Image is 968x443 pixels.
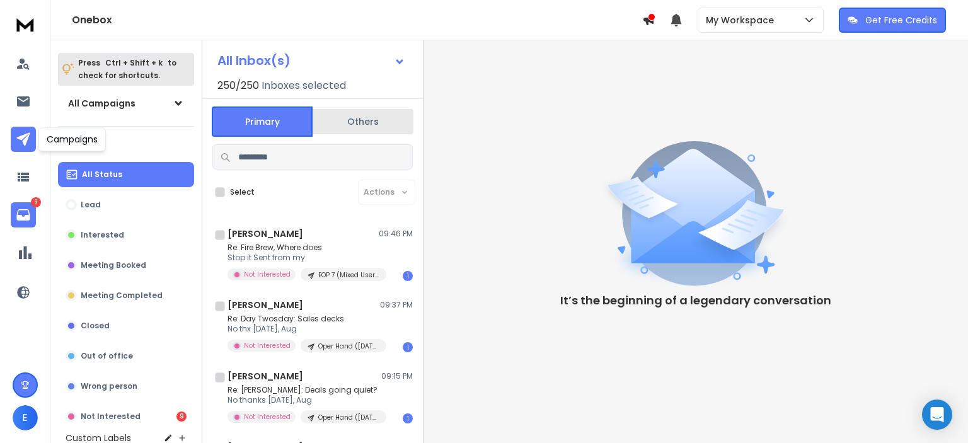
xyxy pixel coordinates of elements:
[58,313,194,338] button: Closed
[318,342,379,351] p: Oper Hand ([DATE], 2 steps only)
[403,342,413,352] div: 1
[228,370,303,383] h1: [PERSON_NAME]
[31,197,41,207] p: 9
[13,405,38,430] button: E
[58,222,194,248] button: Interested
[68,97,135,110] h1: All Campaigns
[217,78,259,93] span: 250 / 250
[58,343,194,369] button: Out of office
[244,270,291,279] p: Not Interested
[379,229,413,239] p: 09:46 PM
[81,260,146,270] p: Meeting Booked
[380,300,413,310] p: 09:37 PM
[81,291,163,301] p: Meeting Completed
[228,385,379,395] p: Re: [PERSON_NAME]: Deals going quiet?
[58,253,194,278] button: Meeting Booked
[58,91,194,116] button: All Campaigns
[262,78,346,93] h3: Inboxes selected
[38,127,106,151] div: Campaigns
[72,13,642,28] h1: Onebox
[318,413,379,422] p: Oper Hand ([DATE], 2 steps only)
[78,57,176,82] p: Press to check for shortcuts.
[13,13,38,36] img: logo
[81,351,133,361] p: Out of office
[58,162,194,187] button: All Status
[212,106,313,137] button: Primary
[228,314,379,324] p: Re: Day Twosday: Sales decks
[58,283,194,308] button: Meeting Completed
[81,230,124,240] p: Interested
[176,411,187,422] div: 9
[381,371,413,381] p: 09:15 PM
[81,321,110,331] p: Closed
[403,271,413,281] div: 1
[58,192,194,217] button: Lead
[228,253,379,263] p: Stop it Sent from my
[865,14,937,26] p: Get Free Credits
[228,299,303,311] h1: [PERSON_NAME]
[244,412,291,422] p: Not Interested
[58,404,194,429] button: Not Interested9
[922,400,952,430] div: Open Intercom Messenger
[318,270,379,280] p: EOP 7 (Mixed Users and Lists)
[228,243,379,253] p: Re: Fire Brew, Where does
[81,200,101,210] p: Lead
[403,413,413,423] div: 1
[103,55,164,70] span: Ctrl + Shift + k
[58,374,194,399] button: Wrong person
[706,14,779,26] p: My Workspace
[82,170,122,180] p: All Status
[313,108,413,135] button: Others
[244,341,291,350] p: Not Interested
[81,381,137,391] p: Wrong person
[839,8,946,33] button: Get Free Credits
[207,48,415,73] button: All Inbox(s)
[228,395,379,405] p: No thanks [DATE], Aug
[228,324,379,334] p: No thx [DATE], Aug
[58,137,194,154] h3: Filters
[81,411,141,422] p: Not Interested
[11,202,36,227] a: 9
[230,187,255,197] label: Select
[560,292,831,309] p: It’s the beginning of a legendary conversation
[228,227,303,240] h1: [PERSON_NAME]
[217,54,291,67] h1: All Inbox(s)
